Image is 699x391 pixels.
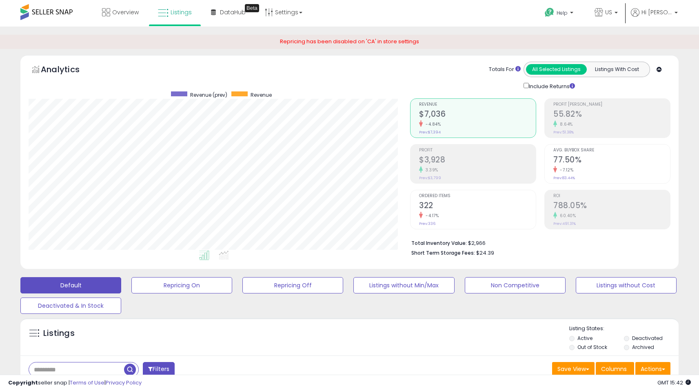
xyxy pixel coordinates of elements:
small: 3.39% [423,167,438,173]
small: Prev: 83.44% [553,176,575,180]
button: Actions [635,362,670,376]
button: Non Competitive [465,277,566,293]
span: Revenue (prev) [190,91,227,98]
h5: Analytics [41,64,95,77]
small: Prev: 491.31% [553,221,576,226]
button: Repricing On [131,277,232,293]
button: Listings without Cost [576,277,677,293]
b: Total Inventory Value: [411,240,467,247]
span: Listings [171,8,192,16]
strong: Copyright [8,379,38,387]
button: Columns [596,362,634,376]
span: Hi [PERSON_NAME] [641,8,672,16]
h2: $7,036 [419,109,536,120]
span: Repricing has been disabled on 'CA' in store settings [280,38,419,45]
button: Listings without Min/Max [353,277,454,293]
span: Profit [PERSON_NAME] [553,102,670,107]
button: Listings With Cost [586,64,647,75]
label: Out of Stock [577,344,607,351]
h2: $3,928 [419,155,536,166]
small: 60.40% [557,213,576,219]
button: All Selected Listings [526,64,587,75]
span: Ordered Items [419,194,536,198]
b: Short Term Storage Fees: [411,249,475,256]
span: Profit [419,148,536,153]
span: $24.39 [476,249,494,257]
h2: 788.05% [553,201,670,212]
button: Deactivated & In Stock [20,298,121,314]
small: Prev: $3,799 [419,176,441,180]
span: DataHub [220,8,246,16]
button: Filters [143,362,175,376]
small: Prev: $7,394 [419,130,441,135]
a: Hi [PERSON_NAME] [631,8,678,27]
h2: 322 [419,201,536,212]
label: Deactivated [632,335,663,342]
small: Prev: 51.38% [553,130,574,135]
button: Repricing Off [242,277,343,293]
small: Prev: 336 [419,221,435,226]
span: Revenue [251,91,272,98]
span: ROI [553,194,670,198]
h2: 77.50% [553,155,670,166]
small: -7.12% [557,167,573,173]
li: $2,966 [411,238,664,247]
small: -4.84% [423,121,441,127]
div: Totals For [489,66,521,73]
button: Save View [552,362,595,376]
h5: Listings [43,328,75,339]
h2: 55.82% [553,109,670,120]
a: Privacy Policy [106,379,142,387]
span: Overview [112,8,139,16]
span: Help [557,9,568,16]
span: Avg. Buybox Share [553,148,670,153]
span: Columns [601,365,627,373]
small: 8.64% [557,121,573,127]
span: US [605,8,612,16]
label: Active [577,335,592,342]
label: Archived [632,344,654,351]
div: seller snap | | [8,379,142,387]
small: -4.17% [423,213,439,219]
div: Include Returns [517,81,585,91]
span: Revenue [419,102,536,107]
a: Terms of Use [70,379,104,387]
span: 2025-09-12 15:42 GMT [657,379,691,387]
a: Help [538,1,581,27]
p: Listing States: [569,325,679,333]
i: Get Help [544,7,555,18]
div: Tooltip anchor [245,4,259,12]
button: Default [20,277,121,293]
